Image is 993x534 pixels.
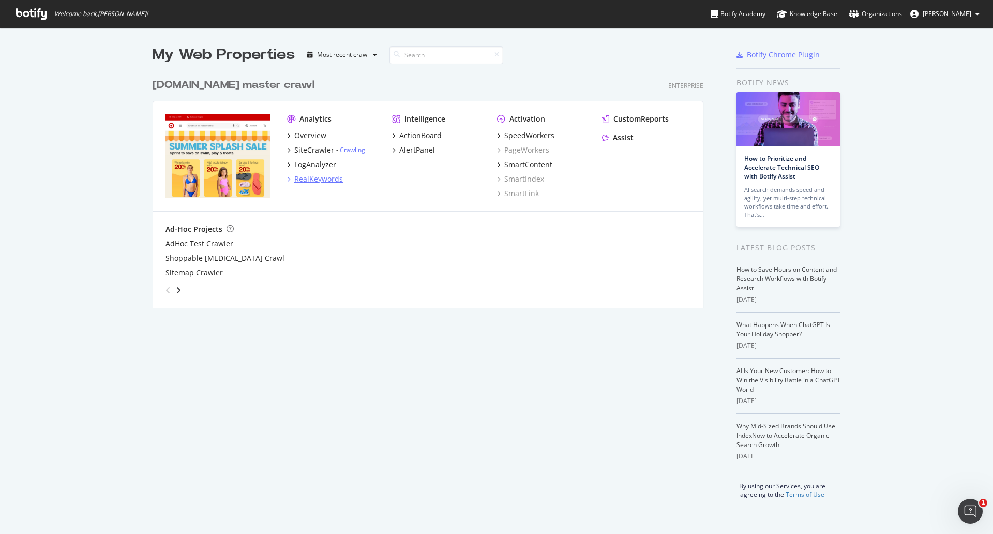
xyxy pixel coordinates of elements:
[175,285,182,295] div: angle-right
[744,154,819,181] a: How to Prioritize and Accelerate Technical SEO with Botify Assist
[399,130,442,141] div: ActionBoard
[399,145,435,155] div: AlertPanel
[747,50,820,60] div: Botify Chrome Plugin
[736,92,840,146] img: How to Prioritize and Accelerate Technical SEO with Botify Assist
[613,132,634,143] div: Assist
[165,114,270,198] img: www.target.com
[294,130,326,141] div: Overview
[317,52,369,58] div: Most recent crawl
[736,320,830,338] a: What Happens When ChatGPT Is Your Holiday Shopper?
[613,114,669,124] div: CustomReports
[736,452,840,461] div: [DATE]
[389,46,503,64] input: Search
[736,50,820,60] a: Botify Chrome Plugin
[736,295,840,304] div: [DATE]
[287,130,326,141] a: Overview
[736,242,840,254] div: Latest Blog Posts
[303,47,381,63] button: Most recent crawl
[958,499,983,524] iframe: Intercom live chat
[294,145,334,155] div: SiteCrawler
[736,341,840,350] div: [DATE]
[340,145,365,154] a: Crawling
[165,239,233,249] a: AdHoc Test Crawler
[404,114,445,124] div: Intelligence
[161,282,175,299] div: angle-left
[736,366,840,394] a: AI Is Your New Customer: How to Win the Visibility Battle in a ChatGPT World
[497,130,554,141] a: SpeedWorkers
[602,132,634,143] a: Assist
[744,186,832,219] div: AI search demands speed and agility, yet multi-step technical workflows take time and effort. Tha...
[736,265,837,292] a: How to Save Hours on Content and Research Workflows with Botify Assist
[153,78,319,93] a: [DOMAIN_NAME] master crawl
[299,114,332,124] div: Analytics
[392,145,435,155] a: AlertPanel
[902,6,988,22] button: [PERSON_NAME]
[736,422,835,449] a: Why Mid-Sized Brands Should Use IndexNow to Accelerate Organic Search Growth
[287,145,365,155] a: SiteCrawler- Crawling
[668,81,703,90] div: Enterprise
[711,9,765,19] div: Botify Academy
[786,490,824,499] a: Terms of Use
[165,268,223,278] a: Sitemap Crawler
[294,174,343,184] div: RealKeywords
[923,9,971,18] span: Deekshika Singh
[497,145,549,155] a: PageWorkers
[287,159,336,170] a: LogAnalyzer
[153,65,712,308] div: grid
[602,114,669,124] a: CustomReports
[777,9,837,19] div: Knowledge Base
[509,114,545,124] div: Activation
[54,10,148,18] span: Welcome back, [PERSON_NAME] !
[497,174,544,184] a: SmartIndex
[153,78,314,93] div: [DOMAIN_NAME] master crawl
[165,253,284,263] a: Shoppable [MEDICAL_DATA] Crawl
[724,477,840,499] div: By using our Services, you are agreeing to the
[165,224,222,234] div: Ad-Hoc Projects
[153,44,295,65] div: My Web Properties
[504,159,552,170] div: SmartContent
[294,159,336,170] div: LogAnalyzer
[287,174,343,184] a: RealKeywords
[336,145,365,154] div: -
[504,130,554,141] div: SpeedWorkers
[497,188,539,199] a: SmartLink
[736,396,840,406] div: [DATE]
[497,159,552,170] a: SmartContent
[736,77,840,88] div: Botify news
[849,9,902,19] div: Organizations
[979,499,987,507] span: 1
[392,130,442,141] a: ActionBoard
